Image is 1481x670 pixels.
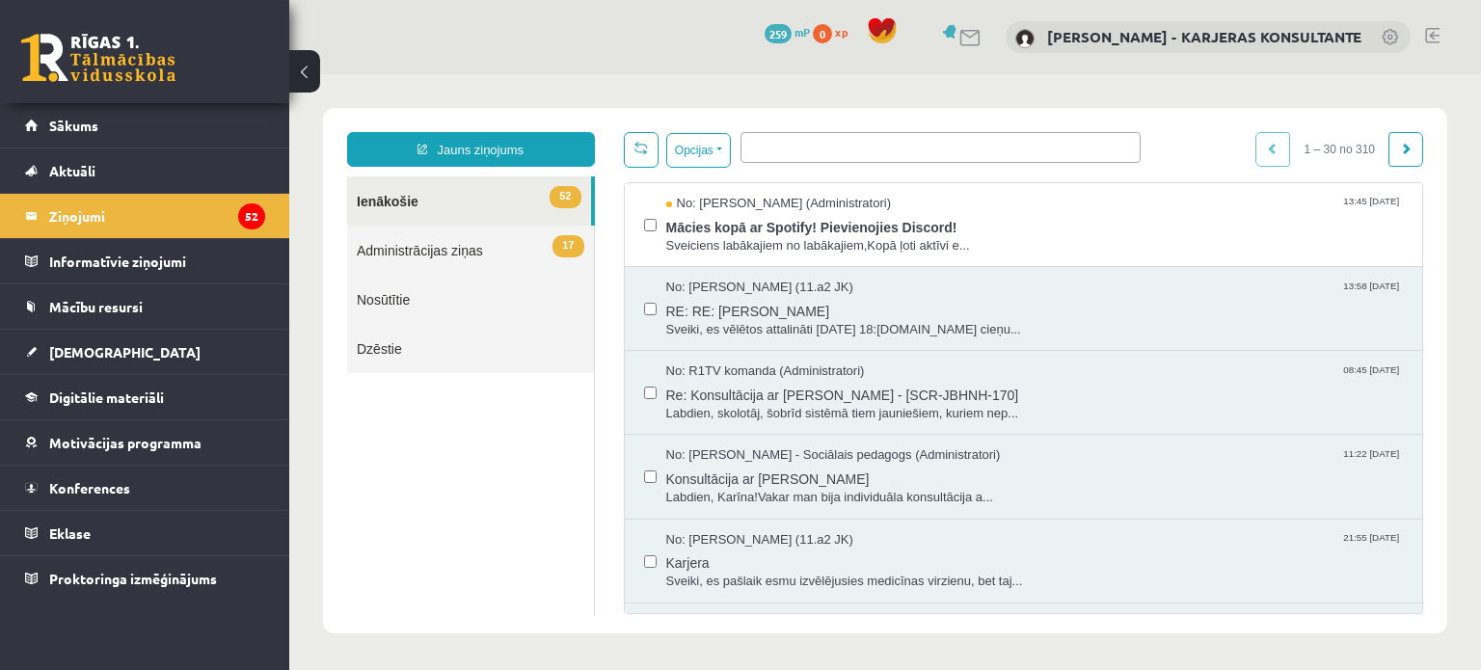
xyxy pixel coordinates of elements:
[25,103,265,147] a: Sākums
[58,58,306,93] a: Jauns ziņojums
[25,511,265,555] a: Eklase
[377,204,1115,264] a: No: [PERSON_NAME] (11.a2 JK) 13:58 [DATE] RE: RE: [PERSON_NAME] Sveiki, es vēlētos attalināti [DA...
[794,24,810,40] span: mP
[260,112,291,134] span: 52
[377,498,1115,517] span: Sveiki, es pašlaik esmu izvēlējusies medicīnas virzienu, bet taj...
[49,343,201,361] span: [DEMOGRAPHIC_DATA]
[49,298,143,315] span: Mācību resursi
[49,194,265,238] legend: Ziņojumi
[377,331,1115,349] span: Labdien, skolotāj, šobrīd sistēmā tiem jauniešiem, kuriem nep...
[377,307,1115,331] span: Re: Konsultācija ar [PERSON_NAME] - [SCR-JBHNH-170]
[377,415,1115,433] span: Labdien, Karīna!Vakar man bija individuāla konsultācija a...
[1015,29,1035,48] img: Karīna Saveļjeva - KARJERAS KONSULTANTE
[1050,457,1114,471] span: 21:55 [DATE]
[1047,27,1361,46] a: [PERSON_NAME] - KARJERAS KONSULTANTE
[1050,288,1114,303] span: 08:45 [DATE]
[49,117,98,134] span: Sākums
[58,250,305,299] a: Dzēstie
[25,420,265,465] a: Motivācijas programma
[377,474,1115,498] span: Karjera
[377,204,564,223] span: No: [PERSON_NAME] (11.a2 JK)
[1050,121,1114,135] span: 13:45 [DATE]
[25,556,265,601] a: Proktoringa izmēģinājums
[377,457,1115,517] a: No: [PERSON_NAME] (11.a2 JK) 21:55 [DATE] Karjera Sveiki, es pašlaik esmu izvēlējusies medicīnas ...
[49,434,202,451] span: Motivācijas programma
[58,201,305,250] a: Nosūtītie
[377,247,1115,265] span: Sveiki, es vēlētos attalināti [DATE] 18:[DOMAIN_NAME] cieņu...
[377,139,1115,163] span: Mācies kopā ar Spotify! Pievienojies Discord!
[765,24,810,40] a: 259 mP
[25,466,265,510] a: Konferences
[49,479,130,496] span: Konferences
[377,223,1115,247] span: RE: RE: [PERSON_NAME]
[25,239,265,283] a: Informatīvie ziņojumi
[377,372,1115,432] a: No: [PERSON_NAME] - Sociālais pedagogs (Administratori) 11:22 [DATE] Konsultācija ar [PERSON_NAME...
[25,194,265,238] a: Ziņojumi52
[813,24,857,40] a: 0 xp
[377,121,603,139] span: No: [PERSON_NAME] (Administratori)
[1050,372,1114,387] span: 11:22 [DATE]
[49,389,164,406] span: Digitālie materiāli
[58,151,305,201] a: 17Administrācijas ziņas
[377,372,712,390] span: No: [PERSON_NAME] - Sociālais pedagogs (Administratori)
[835,24,848,40] span: xp
[377,59,442,94] button: Opcijas
[49,524,91,542] span: Eklase
[263,161,294,183] span: 17
[25,148,265,193] a: Aktuāli
[377,163,1115,181] span: Sveiciens labākajiem no labākajiem,Kopā ļoti aktīvi e...
[49,570,217,587] span: Proktoringa izmēģinājums
[377,288,1115,348] a: No: R1TV komanda (Administratori) 08:45 [DATE] Re: Konsultācija ar [PERSON_NAME] - [SCR-JBHNH-170...
[765,24,792,43] span: 259
[1001,58,1100,93] span: 1 – 30 no 310
[1050,204,1114,219] span: 13:58 [DATE]
[25,375,265,419] a: Digitālie materiāli
[238,203,265,229] i: 52
[25,330,265,374] a: [DEMOGRAPHIC_DATA]
[49,239,265,283] legend: Informatīvie ziņojumi
[49,162,95,179] span: Aktuāli
[377,121,1115,180] a: No: [PERSON_NAME] (Administratori) 13:45 [DATE] Mācies kopā ar Spotify! Pievienojies Discord! Sve...
[377,390,1115,415] span: Konsultācija ar [PERSON_NAME]
[377,288,576,307] span: No: R1TV komanda (Administratori)
[58,102,302,151] a: 52Ienākošie
[377,457,564,475] span: No: [PERSON_NAME] (11.a2 JK)
[21,34,175,82] a: Rīgas 1. Tālmācības vidusskola
[813,24,832,43] span: 0
[25,284,265,329] a: Mācību resursi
